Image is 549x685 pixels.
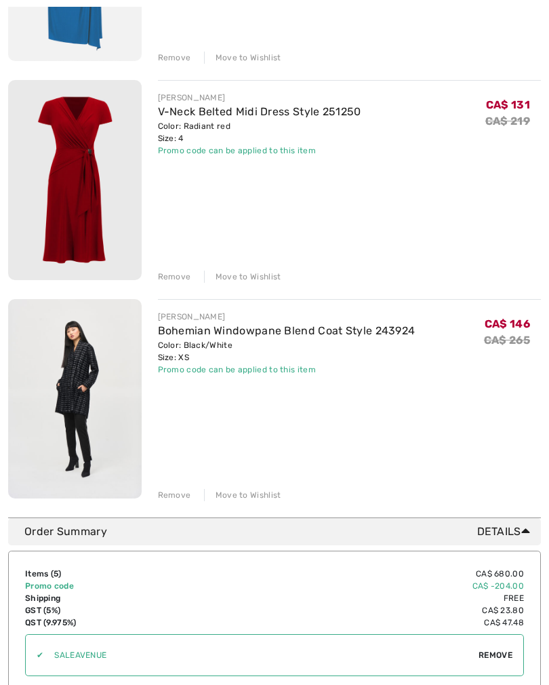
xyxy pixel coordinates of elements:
[158,271,191,283] div: Remove
[206,605,524,617] td: CA$ 23.80
[158,311,415,324] div: [PERSON_NAME]
[25,568,206,581] td: Items ( )
[24,524,535,541] div: Order Summary
[25,593,206,605] td: Shipping
[158,106,361,119] a: V-Neck Belted Midi Dress Style 251250
[158,340,415,364] div: Color: Black/White Size: XS
[158,121,361,145] div: Color: Radiant red Size: 4
[206,581,524,593] td: CA$ -204.00
[158,490,191,502] div: Remove
[485,318,530,331] span: CA$ 146
[204,52,281,64] div: Move to Wishlist
[25,581,206,593] td: Promo code
[485,115,530,128] s: CA$ 219
[158,364,415,376] div: Promo code can be applied to this item
[484,334,530,347] s: CA$ 265
[26,650,43,662] div: ✔
[206,568,524,581] td: CA$ 680.00
[479,650,512,662] span: Remove
[8,81,142,281] img: V-Neck Belted Midi Dress Style 251250
[477,524,535,541] span: Details
[43,635,479,676] input: Promo code
[25,605,206,617] td: GST (5%)
[25,617,206,629] td: QST (9.975%)
[204,490,281,502] div: Move to Wishlist
[486,99,530,112] span: CA$ 131
[206,593,524,605] td: Free
[204,271,281,283] div: Move to Wishlist
[54,570,58,579] span: 5
[158,52,191,64] div: Remove
[158,145,361,157] div: Promo code can be applied to this item
[158,325,415,338] a: Bohemian Windowpane Blend Coat Style 243924
[158,92,361,104] div: [PERSON_NAME]
[8,300,142,499] img: Bohemian Windowpane Blend Coat Style 243924
[206,617,524,629] td: CA$ 47.48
